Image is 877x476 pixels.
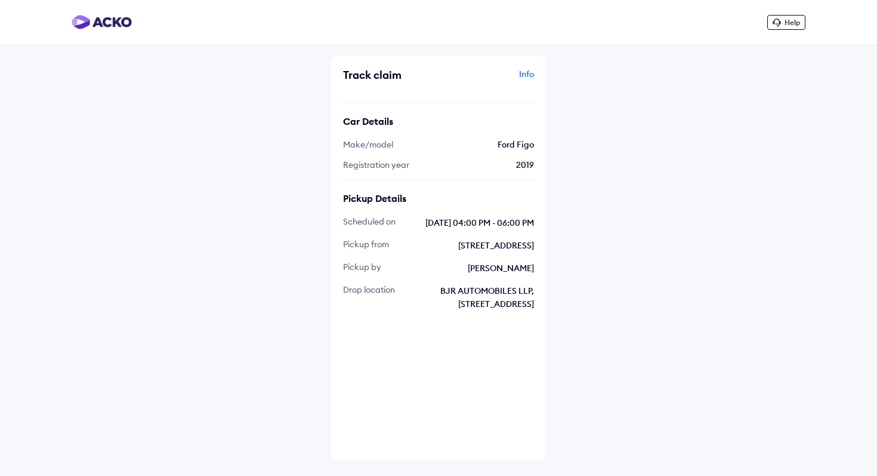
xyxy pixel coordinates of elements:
span: pickup By [343,262,381,275]
div: Car Details [343,115,534,127]
span: drop Location [343,284,395,311]
span: Help [785,18,800,27]
img: horizontal-gradient.png [72,15,132,29]
span: [PERSON_NAME] [393,262,534,275]
span: [STREET_ADDRESS] [401,239,534,252]
span: [DATE] 04:00 PM - 06:00 PM [407,216,534,229]
span: BJR AUTOMOBILES LLP, [STREET_ADDRESS] [407,284,534,311]
span: Ford Figo [498,139,534,150]
div: Track claim [343,68,436,82]
div: Info [441,68,534,91]
span: Make/model [343,139,393,150]
span: pickup From [343,239,389,252]
span: Registration year [343,159,409,170]
span: scheduled On [343,216,396,229]
span: 2019 [516,159,534,170]
div: Pickup Details [343,192,534,204]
